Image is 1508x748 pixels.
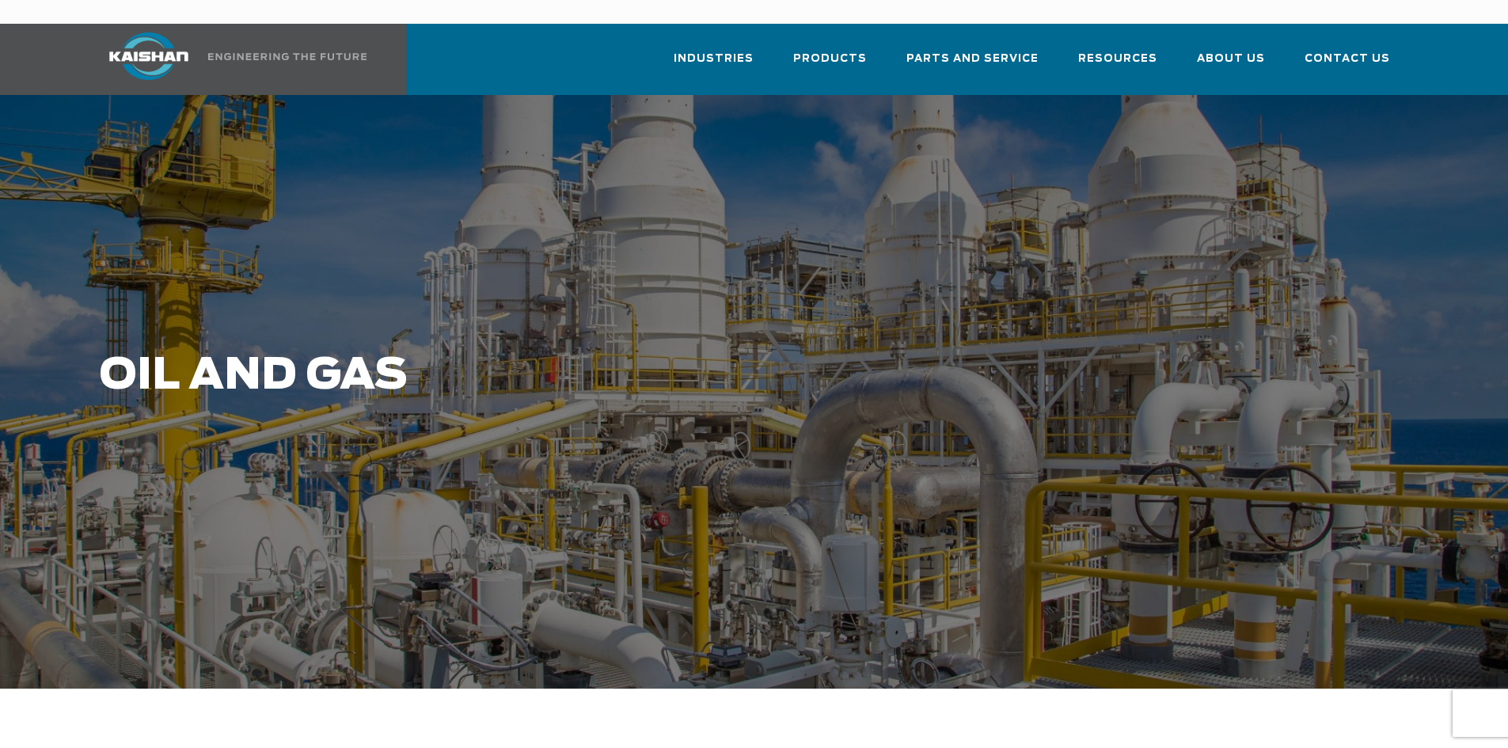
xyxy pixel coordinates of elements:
span: Contact Us [1305,50,1390,68]
a: Industries [674,38,754,92]
a: Parts and Service [906,38,1039,92]
span: Resources [1078,50,1157,68]
a: Contact Us [1305,38,1390,92]
img: Engineering the future [208,53,367,60]
span: About Us [1197,50,1265,68]
a: Kaishan USA [89,24,370,95]
span: Parts and Service [906,50,1039,68]
a: Products [793,38,867,92]
a: About Us [1197,38,1265,92]
span: Products [793,50,867,68]
a: Resources [1078,38,1157,92]
img: kaishan logo [89,32,208,80]
h1: Oil and Gas [99,351,1188,401]
span: Industries [674,50,754,68]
